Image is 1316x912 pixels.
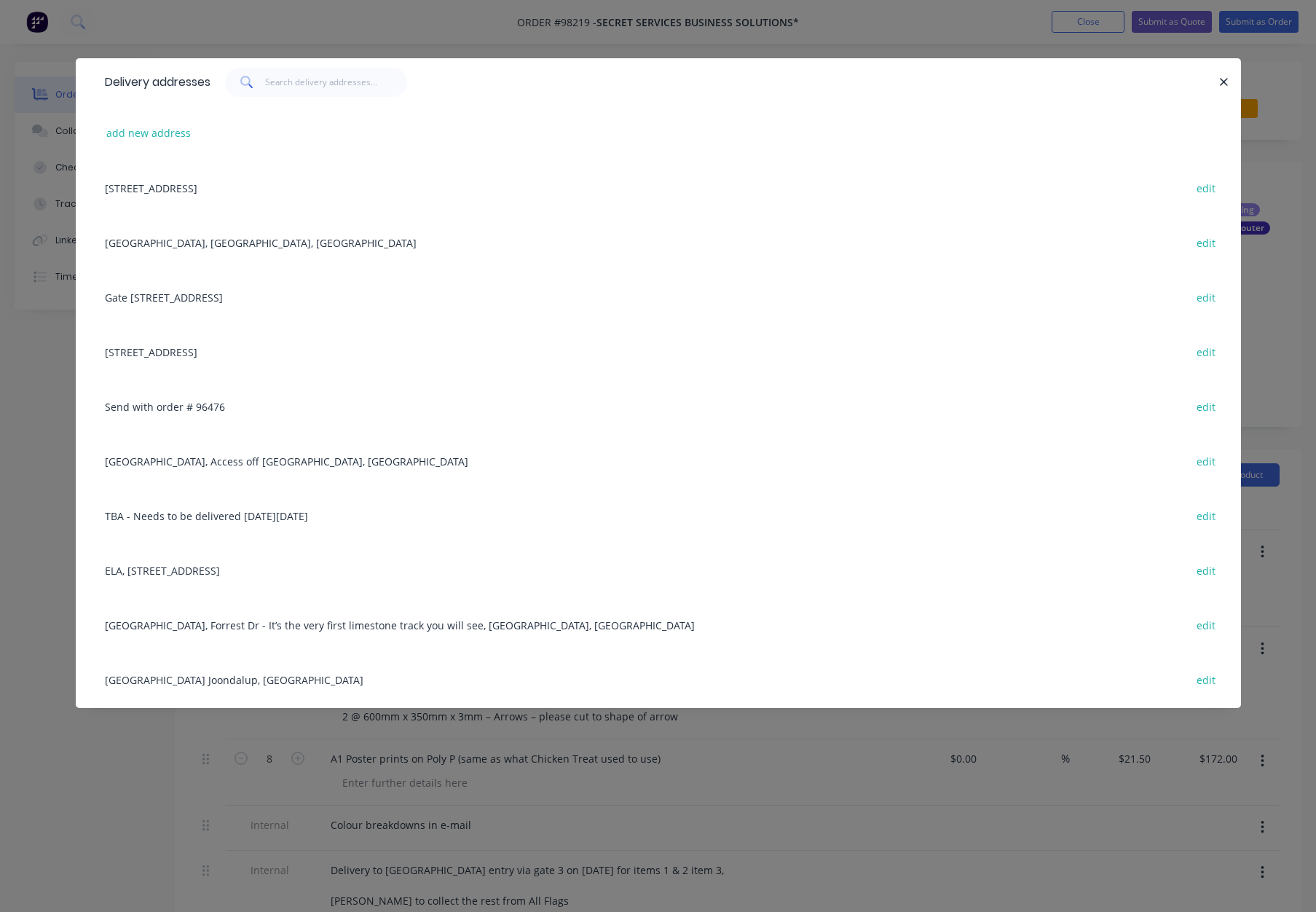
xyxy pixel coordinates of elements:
button: edit [1189,342,1224,361]
div: ELA, [STREET_ADDRESS] [98,543,1219,597]
button: edit [1189,396,1224,416]
button: edit [1189,669,1224,689]
button: edit [1189,232,1224,252]
div: [GEOGRAPHIC_DATA], Forrest Dr - It’s the very first limestone track you will see, [GEOGRAPHIC_DAT... [98,597,1219,652]
div: Delivery addresses [98,59,210,106]
input: Search delivery addresses... [265,68,407,97]
button: edit [1189,178,1224,197]
button: add new address [99,123,199,143]
button: edit [1189,560,1224,580]
div: TBA - Needs to be delivered [DATE][DATE] [98,488,1219,543]
div: [GEOGRAPHIC_DATA] opposite [GEOGRAPHIC_DATA], [GEOGRAPHIC_DATA], [GEOGRAPHIC_DATA] [98,707,1219,761]
div: Gate [STREET_ADDRESS] [98,270,1219,324]
div: [GEOGRAPHIC_DATA], [GEOGRAPHIC_DATA], [GEOGRAPHIC_DATA] [98,215,1219,270]
div: [STREET_ADDRESS] [98,324,1219,379]
button: edit [1189,506,1224,525]
button: edit [1189,615,1224,634]
div: [STREET_ADDRESS] [98,160,1219,215]
button: edit [1189,287,1224,307]
div: Send with order # 96476 [98,379,1219,433]
div: [GEOGRAPHIC_DATA] Joondalup, [GEOGRAPHIC_DATA] [98,652,1219,707]
div: [GEOGRAPHIC_DATA], Access off [GEOGRAPHIC_DATA], [GEOGRAPHIC_DATA] [98,433,1219,488]
button: edit [1189,451,1224,471]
